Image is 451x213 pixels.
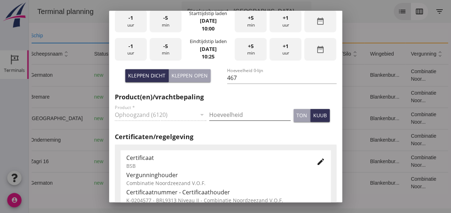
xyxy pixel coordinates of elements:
[60,86,85,108] td: new
[248,42,254,50] span: +5
[187,138,193,142] small: m3
[2,136,54,144] div: Onderneming
[170,43,210,65] th: hoeveelheid
[60,43,85,65] th: status
[281,108,336,129] td: 18
[235,10,267,33] div: min
[91,158,151,165] div: Gouda
[189,38,226,45] div: Eindtijdstip laden
[126,153,305,162] div: Certificaat
[60,108,85,129] td: new
[91,93,151,101] div: [GEOGRAPHIC_DATA]
[126,162,305,170] div: BSB
[335,108,376,129] td: Blankenbur...
[184,117,190,121] small: m3
[281,151,336,172] td: 18
[187,160,193,164] small: m3
[170,129,210,151] td: 1003
[209,43,245,65] th: cumulatief
[2,71,54,79] div: Germaton
[376,151,421,172] td: Combinatie Noor...
[335,129,376,151] td: Blankenbur...
[2,51,42,57] span: scheepsnaam
[109,180,114,185] i: directions_boat
[287,51,330,57] span: vak/bunker/silo
[335,86,376,108] td: Blankenbur...
[245,151,281,172] td: Ontzilt oph.zan...
[189,10,227,17] div: Starttijdstip laden
[126,171,325,179] div: Vergunninghouder
[408,50,415,58] i: unfold_more
[128,14,133,22] span: -1
[281,129,336,151] td: 18
[376,172,421,194] td: Combinatie Noor...
[150,10,182,33] div: min
[2,93,54,101] div: Bremare
[170,65,210,86] td: 672
[60,65,85,86] td: new
[245,65,281,86] td: Ontzilt oph.zan...
[245,108,281,129] td: Filling sand
[163,42,168,50] span: -5
[60,129,85,151] td: new
[91,136,151,144] div: Gouda
[146,94,151,99] i: directions_boat
[170,108,210,129] td: 467
[146,116,151,121] i: directions_boat
[60,172,85,194] td: new
[281,86,336,108] td: 18
[269,38,301,61] div: uur
[376,86,421,108] td: Combinatie Noor...
[2,158,54,165] div: Zagri 16
[335,172,376,194] td: Blankenbur...
[91,71,151,79] div: Gouda
[270,7,278,16] i: arrow_drop_down
[245,172,281,194] td: Ontzilt oph.zan...
[109,137,114,142] i: directions_boat
[283,42,288,50] span: +1
[169,69,211,82] button: Kleppen open
[376,129,421,151] td: Combinatie Noor...
[128,72,165,79] div: Kleppen dicht
[316,157,325,166] i: edit
[150,38,182,61] div: min
[316,17,325,25] i: date_range
[2,179,54,187] div: Germaton
[184,73,190,77] small: m3
[293,109,310,122] button: ton
[170,86,210,108] td: 434
[376,108,421,129] td: Combinatie Noor...
[109,73,114,78] i: directions_boat
[281,65,336,86] td: 18
[369,7,378,16] i: list
[115,10,147,33] div: uur
[115,92,337,102] h2: Product(en)/vrachtbepaling
[310,109,330,122] button: kuub
[313,112,327,119] div: kuub
[269,10,301,33] div: uur
[209,109,291,120] input: Hoeveelheid
[202,25,215,32] strong: 10:00
[170,151,210,172] td: 1298
[3,6,71,16] div: Terminal planning
[184,181,190,185] small: m3
[115,38,147,61] div: uur
[85,43,157,65] th: bestemming
[335,151,376,172] td: Blankenbur...
[245,129,281,151] td: Ontzilt oph.zan...
[199,46,216,52] strong: [DATE]
[296,112,307,119] div: ton
[125,69,169,82] button: Kleppen dicht
[170,172,210,194] td: 672
[335,43,376,65] th: wingebied
[115,132,337,142] h2: Certificaten/regelgeving
[126,188,325,197] div: Certificaatnummer - Certificaathouder
[126,197,325,204] div: K-0204577 - BRL9313 Niveau II - Combinatie Noordzeezand V.O.F.
[202,53,215,60] strong: 10:25
[376,65,421,86] td: Combinatie Noor...
[199,17,216,24] strong: [DATE]
[91,115,151,122] div: [GEOGRAPHIC_DATA]
[316,45,325,54] i: date_range
[2,115,54,122] div: [GEOGRAPHIC_DATA]
[184,95,190,99] small: m3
